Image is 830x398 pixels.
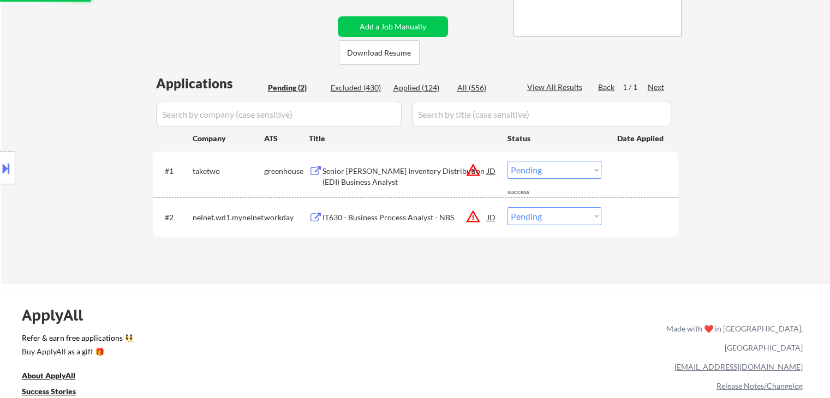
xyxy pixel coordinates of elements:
[22,387,76,396] u: Success Stories
[674,362,803,371] a: [EMAIL_ADDRESS][DOMAIN_NAME]
[339,40,420,65] button: Download Resume
[193,212,264,223] div: nelnet.wd1.mynelnet
[264,166,309,177] div: greenhouse
[623,82,648,93] div: 1 / 1
[527,82,586,93] div: View All Results
[393,82,448,93] div: Applied (124)
[22,306,95,324] div: ApplyAll
[193,166,264,177] div: taketwo
[331,82,385,93] div: Excluded (430)
[22,371,75,380] u: About ApplyAll
[156,77,264,90] div: Applications
[264,133,309,144] div: ATS
[716,381,803,390] a: Release Notes/Changelog
[268,82,323,93] div: Pending (2)
[486,161,497,180] div: JD
[486,207,497,227] div: JD
[617,133,665,144] div: Date Applied
[598,82,616,93] div: Back
[22,346,131,359] a: Buy ApplyAll as a gift 🎁
[648,82,665,93] div: Next
[309,133,497,144] div: Title
[264,212,309,223] div: workday
[323,212,487,223] div: IT630 - Business Process Analyst - NBS
[22,334,438,346] a: Refer & earn free applications 👯‍♀️
[156,101,402,127] input: Search by company (case sensitive)
[22,370,91,383] a: About ApplyAll
[465,209,481,224] button: warning_amber
[457,82,512,93] div: All (556)
[507,188,551,197] div: success
[507,128,601,148] div: Status
[323,166,487,187] div: Senior [PERSON_NAME] Inventory Distribution (EDI) Business Analyst
[465,162,481,178] button: warning_amber
[412,101,671,127] input: Search by title (case sensitive)
[22,348,131,355] div: Buy ApplyAll as a gift 🎁
[193,133,264,144] div: Company
[338,16,448,37] button: Add a Job Manually
[662,319,803,357] div: Made with ❤️ in [GEOGRAPHIC_DATA], [GEOGRAPHIC_DATA]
